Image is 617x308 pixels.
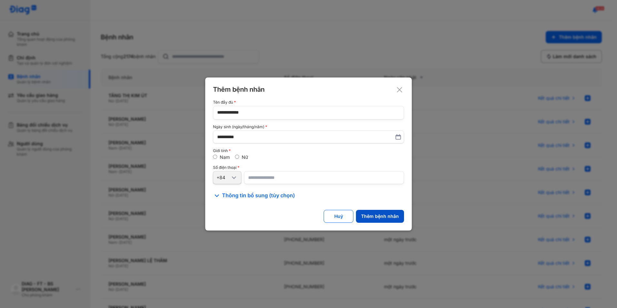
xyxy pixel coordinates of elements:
[361,213,399,219] div: Thêm bệnh nhân
[213,85,404,94] div: Thêm bệnh nhân
[213,165,404,170] div: Số điện thoại
[220,154,230,160] label: Nam
[213,149,404,153] div: Giới tính
[213,125,404,129] div: Ngày sinh (ngày/tháng/năm)
[242,154,248,160] label: Nữ
[222,192,295,200] span: Thông tin bổ sung (tùy chọn)
[324,210,353,223] button: Huỷ
[356,210,404,223] button: Thêm bệnh nhân
[213,100,404,105] div: Tên đầy đủ
[217,175,230,180] div: +84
